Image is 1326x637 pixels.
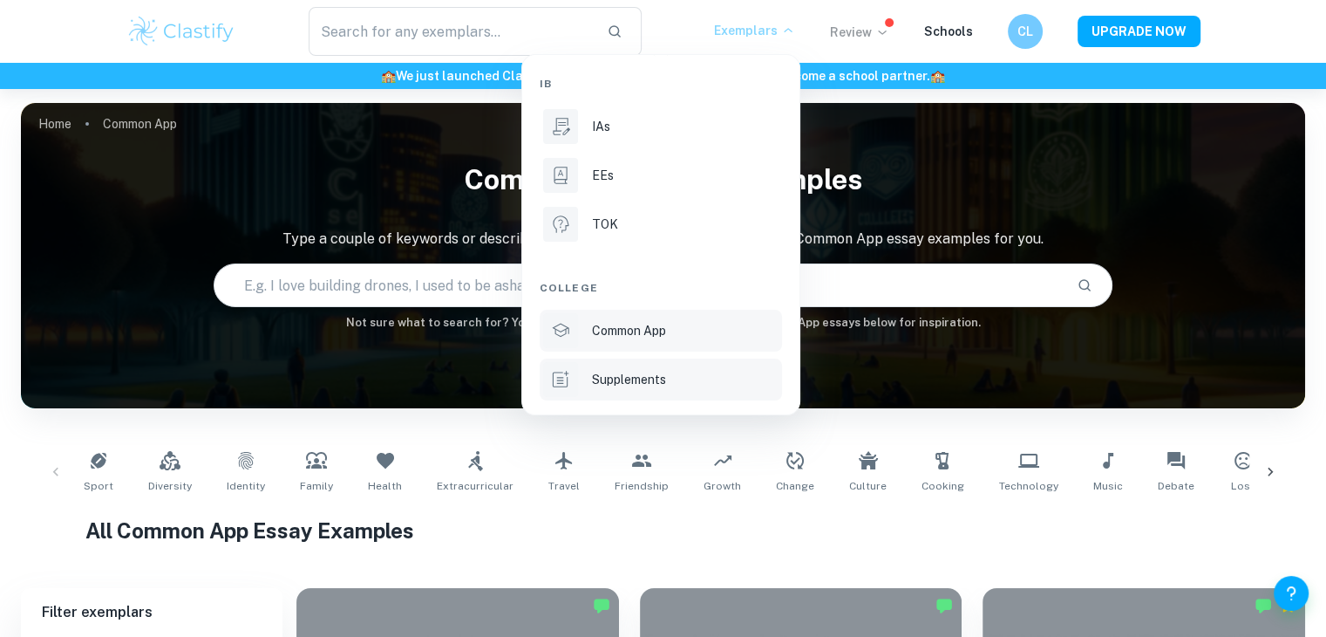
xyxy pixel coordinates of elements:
[540,359,782,401] a: Supplements
[540,76,552,92] span: IB
[592,370,666,389] p: Supplements
[592,321,666,340] p: Common App
[592,215,618,234] p: TOK
[540,154,782,196] a: EEs
[540,310,782,352] a: Common App
[540,106,782,147] a: IAs
[592,117,610,136] p: IAs
[540,280,598,296] span: College
[592,166,614,185] p: EEs
[540,203,782,245] a: TOK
